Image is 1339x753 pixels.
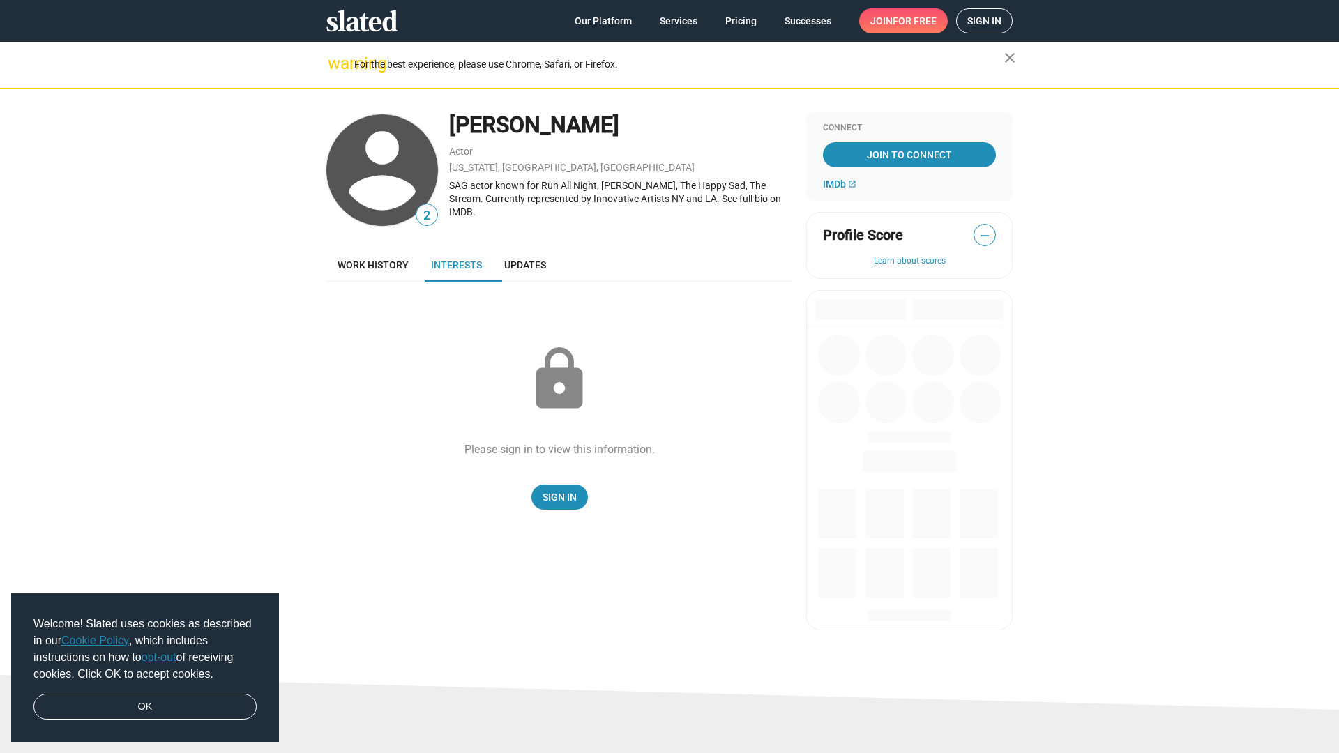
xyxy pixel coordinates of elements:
a: Successes [773,8,842,33]
mat-icon: lock [524,344,594,414]
span: 2 [416,206,437,225]
a: Sign in [956,8,1013,33]
div: Please sign in to view this information. [464,442,655,457]
span: Sign In [543,485,577,510]
span: Successes [785,8,831,33]
div: For the best experience, please use Chrome, Safari, or Firefox. [354,55,1004,74]
span: Pricing [725,8,757,33]
a: Services [649,8,709,33]
span: Services [660,8,697,33]
a: Our Platform [563,8,643,33]
a: IMDb [823,178,856,190]
a: Joinfor free [859,8,948,33]
span: IMDb [823,178,846,190]
a: Join To Connect [823,142,996,167]
span: Work history [338,259,409,271]
div: cookieconsent [11,593,279,743]
a: dismiss cookie message [33,694,257,720]
a: Sign In [531,485,588,510]
span: Welcome! Slated uses cookies as described in our , which includes instructions on how to of recei... [33,616,257,683]
mat-icon: open_in_new [848,180,856,188]
a: Work history [326,248,420,282]
button: Learn about scores [823,256,996,267]
a: Cookie Policy [61,634,129,646]
span: Updates [504,259,546,271]
div: [PERSON_NAME] [449,110,792,140]
a: [US_STATE], [GEOGRAPHIC_DATA], [GEOGRAPHIC_DATA] [449,162,695,173]
span: Our Platform [575,8,632,33]
span: Join To Connect [826,142,993,167]
span: Interests [431,259,482,271]
div: Connect [823,123,996,134]
mat-icon: close [1001,50,1018,66]
span: — [974,227,995,245]
div: SAG actor known for Run All Night, [PERSON_NAME], The Happy Sad, The Stream. Currently represente... [449,179,792,218]
a: Pricing [714,8,768,33]
span: for free [893,8,937,33]
a: Updates [493,248,557,282]
span: Profile Score [823,226,903,245]
a: Interests [420,248,493,282]
span: Join [870,8,937,33]
a: opt-out [142,651,176,663]
mat-icon: warning [328,55,345,72]
span: Sign in [967,9,1001,33]
a: Actor [449,146,473,157]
